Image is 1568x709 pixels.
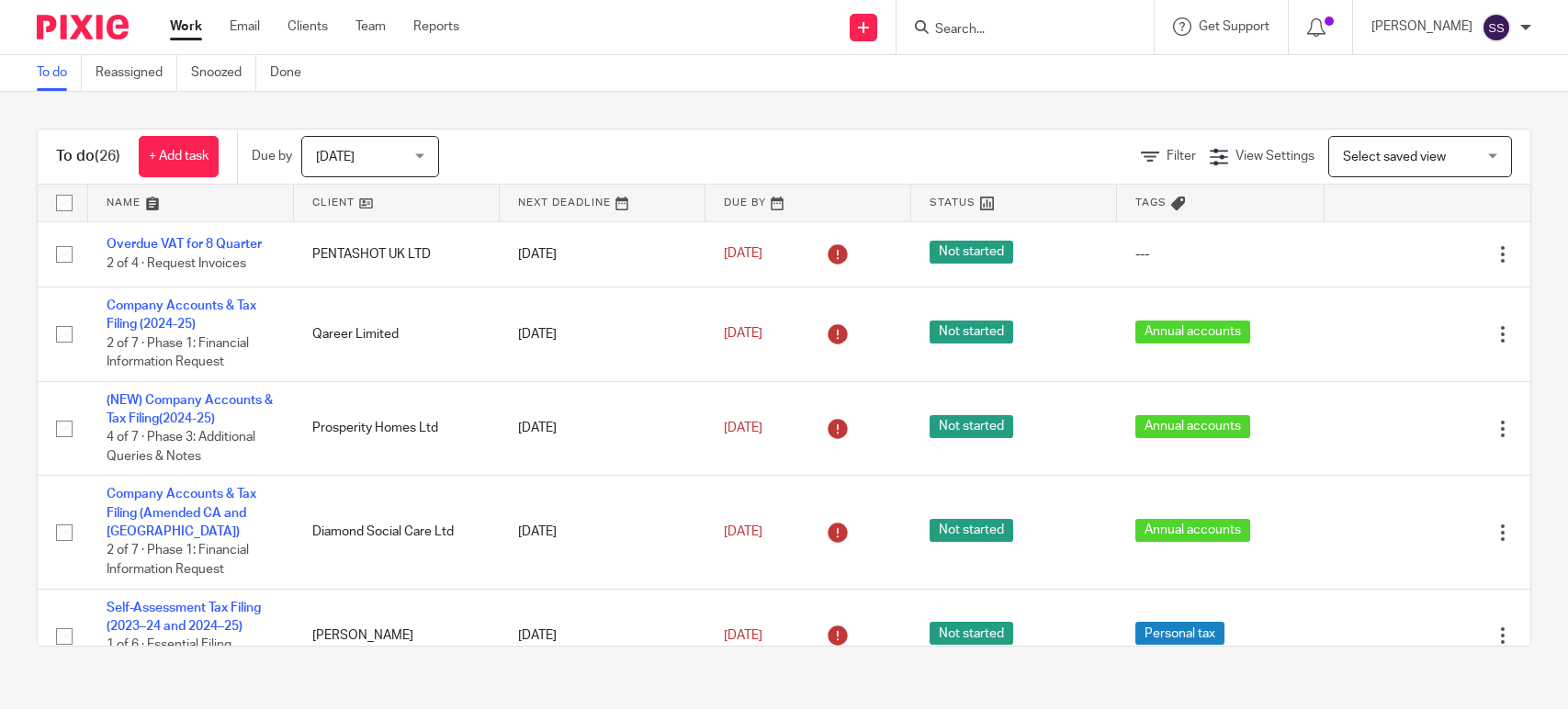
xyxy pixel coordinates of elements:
img: svg%3E [1482,13,1511,42]
a: Email [230,17,260,36]
span: 4 of 7 · Phase 3: Additional Queries & Notes [107,432,255,464]
span: [DATE] [724,248,762,261]
span: 2 of 4 · Request Invoices [107,257,246,270]
span: Annual accounts [1135,519,1250,542]
span: Tags [1135,197,1167,208]
h1: To do [56,147,120,166]
a: Team [355,17,386,36]
a: Work [170,17,202,36]
a: Done [270,55,315,91]
span: Not started [930,622,1013,645]
td: [DATE] [500,589,705,683]
td: [DATE] [500,381,705,476]
span: Not started [930,415,1013,438]
a: Company Accounts & Tax Filing (2024-25) [107,299,256,331]
a: + Add task [139,136,219,177]
span: 2 of 7 · Phase 1: Financial Information Request [107,545,249,577]
span: [DATE] [724,525,762,538]
span: Filter [1167,150,1196,163]
td: [DATE] [500,476,705,589]
td: Prosperity Homes Ltd [294,381,500,476]
img: Pixie [37,15,129,39]
a: Company Accounts & Tax Filing (Amended CA and [GEOGRAPHIC_DATA]) [107,488,256,538]
td: Diamond Social Care Ltd [294,476,500,589]
p: Due by [252,147,292,165]
span: [DATE] [724,422,762,434]
span: Not started [930,519,1013,542]
a: Overdue VAT for 8 Quarter [107,238,262,251]
p: [PERSON_NAME] [1371,17,1472,36]
a: Reports [413,17,459,36]
span: (26) [95,149,120,163]
td: [PERSON_NAME] [294,589,500,683]
span: 2 of 7 · Phase 1: Financial Information Request [107,337,249,369]
td: [DATE] [500,221,705,287]
a: Snoozed [191,55,256,91]
span: [DATE] [724,629,762,642]
input: Search [933,22,1099,39]
a: Reassigned [96,55,177,91]
span: Annual accounts [1135,415,1250,438]
a: (NEW) Company Accounts & Tax Filing(2024-25) [107,394,273,425]
span: Select saved view [1343,151,1446,163]
td: Qareer Limited [294,287,500,381]
span: View Settings [1235,150,1314,163]
div: --- [1135,245,1306,264]
td: PENTASHOT UK LTD [294,221,500,287]
span: 1 of 6 · Essential Filing Information [107,638,231,670]
span: [DATE] [724,328,762,341]
span: Annual accounts [1135,321,1250,343]
span: [DATE] [316,151,355,163]
span: Get Support [1199,20,1269,33]
td: [DATE] [500,287,705,381]
a: Clients [288,17,328,36]
span: Not started [930,241,1013,264]
span: Personal tax [1135,622,1224,645]
span: Not started [930,321,1013,343]
a: To do [37,55,82,91]
a: Self-Assessment Tax Filing (2023–24 and 2024–25) [107,602,261,633]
